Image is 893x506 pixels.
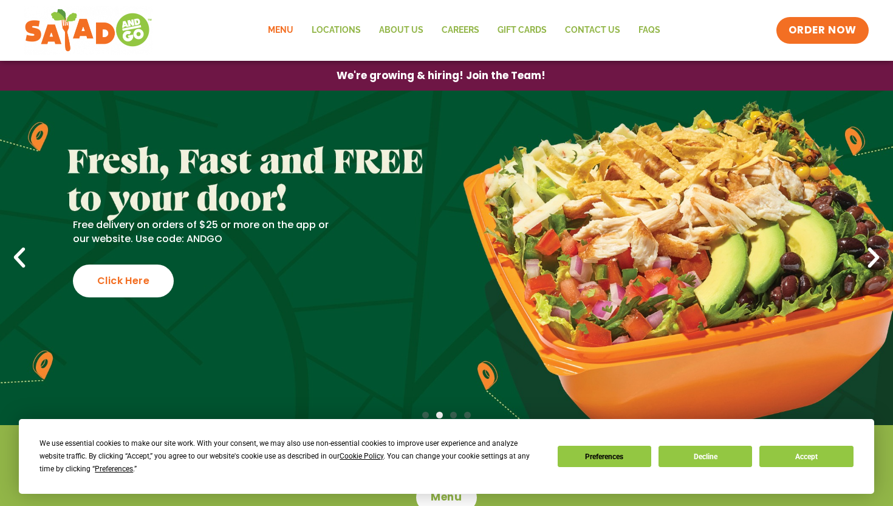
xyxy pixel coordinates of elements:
[450,412,457,418] span: Go to slide 3
[422,412,429,418] span: Go to slide 1
[556,16,629,44] a: Contact Us
[659,446,752,467] button: Decline
[259,16,669,44] nav: Menu
[337,71,546,81] span: We're growing & hiring! Join the Team!
[73,265,174,297] div: Click Here
[776,17,869,44] a: ORDER NOW
[39,437,542,476] div: We use essential cookies to make our site work. With your consent, we may also use non-essential ...
[433,16,488,44] a: Careers
[464,412,471,418] span: Go to slide 4
[318,61,564,90] a: We're growing & hiring! Join the Team!
[558,446,651,467] button: Preferences
[19,419,874,494] div: Cookie Consent Prompt
[431,490,462,505] span: Menu
[629,16,669,44] a: FAQs
[73,218,344,246] p: Free delivery on orders of $25 or more on the app or our website. Use code: ANDGO
[259,16,303,44] a: Menu
[488,16,556,44] a: GIFT CARDS
[303,16,370,44] a: Locations
[6,244,33,271] div: Previous slide
[340,452,383,460] span: Cookie Policy
[436,412,443,418] span: Go to slide 2
[860,244,887,271] div: Next slide
[759,446,853,467] button: Accept
[370,16,433,44] a: About Us
[95,465,133,473] span: Preferences
[789,23,857,38] span: ORDER NOW
[24,6,152,55] img: new-SAG-logo-768×292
